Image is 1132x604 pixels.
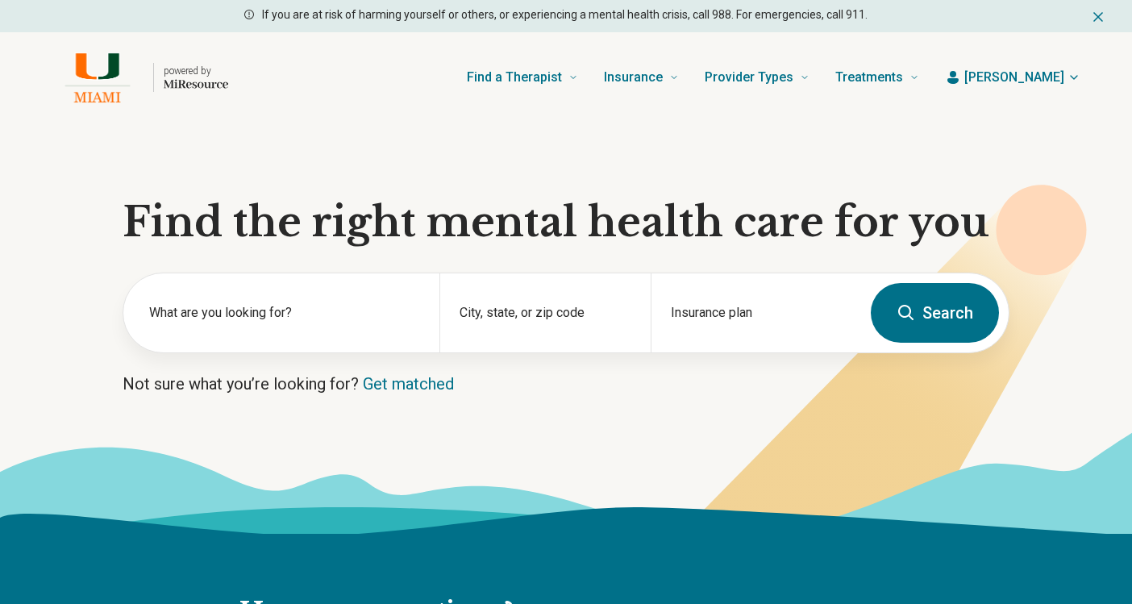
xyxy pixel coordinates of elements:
span: Provider Types [705,66,793,89]
a: Home page [52,52,228,103]
span: Treatments [835,66,903,89]
span: [PERSON_NAME] [964,68,1064,87]
a: Insurance [604,45,679,110]
a: Provider Types [705,45,809,110]
span: Find a Therapist [467,66,562,89]
span: Insurance [604,66,663,89]
label: What are you looking for? [149,303,420,323]
p: Not sure what you’re looking for? [123,373,1009,395]
h1: Find the right mental health care for you [123,198,1009,247]
a: Find a Therapist [467,45,578,110]
a: Treatments [835,45,919,110]
a: Get matched [363,374,454,394]
button: Search [871,283,999,343]
button: Dismiss [1090,6,1106,26]
p: If you are at risk of harming yourself or others, or experiencing a mental health crisis, call 98... [262,6,868,23]
p: powered by [164,65,228,77]
button: [PERSON_NAME] [945,68,1080,87]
